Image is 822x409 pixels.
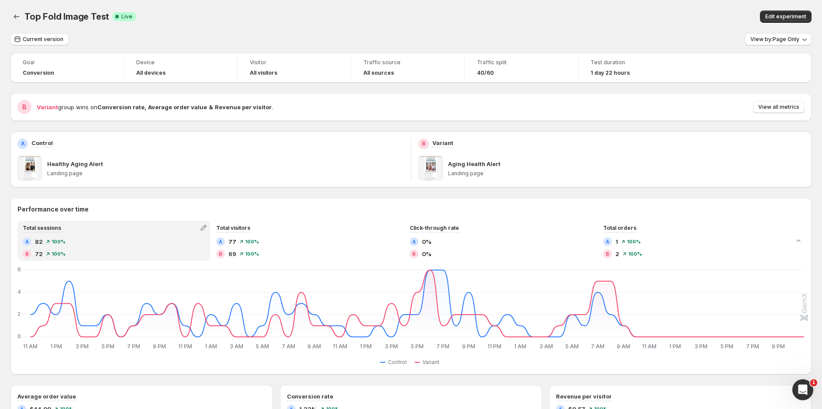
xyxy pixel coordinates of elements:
span: Top Fold Image Test [24,11,109,22]
span: 82 [35,237,43,246]
span: 100 % [627,239,641,244]
button: Control [380,357,410,367]
span: Total sessions [23,225,61,231]
img: Aging Health Alert [418,156,443,180]
h2: A [21,140,25,147]
button: Collapse chart [792,235,805,247]
text: 7 AM [591,343,604,350]
span: 100 % [245,251,259,256]
text: 1 PM [360,343,372,350]
text: 2 [17,311,21,317]
text: 7 PM [437,343,450,350]
h2: Performance over time [17,205,805,214]
text: 0 [17,333,21,340]
h4: All devices [136,69,166,76]
span: Total orders [603,225,636,231]
text: 7 AM [282,343,295,350]
span: 0% [422,237,432,246]
text: 11 AM [23,343,38,350]
h4: All sources [363,69,394,76]
button: Variant [414,357,443,367]
text: 11 AM [642,343,657,350]
button: View by:Page Only [745,33,812,45]
h3: Conversion rate [287,392,333,401]
text: 6 [17,266,21,273]
span: 0% [422,250,432,258]
p: Variant [432,139,453,147]
button: View all metrics [753,101,805,113]
iframe: Intercom live chat [792,379,813,400]
strong: Average order value [148,104,207,111]
text: 5 AM [565,343,579,350]
span: 100 % [628,251,642,256]
img: Healthy Aging Alert [17,156,42,180]
span: 69 [228,250,236,258]
h2: B [25,251,29,256]
text: 7 PM [746,343,759,350]
a: Traffic sourceAll sources [363,58,452,77]
span: 100 % [245,239,259,244]
text: 5 PM [101,343,114,350]
h2: A [219,239,222,244]
span: Conversion [23,69,54,76]
strong: & [209,104,213,111]
text: 9 AM [617,343,630,350]
span: Variant [37,104,58,111]
a: Traffic split40/60 [477,58,566,77]
text: 1 PM [50,343,62,350]
h3: Average order value [17,392,76,401]
h2: B [412,251,416,256]
a: Test duration1 day 22 hours [591,58,680,77]
text: 9 PM [463,343,476,350]
text: 5 PM [720,343,733,350]
span: group wins on . [37,104,273,111]
text: 3 AM [539,343,553,350]
a: DeviceAll devices [136,58,225,77]
span: Control [388,359,407,366]
h2: B [219,251,222,256]
a: VisitorAll visitors [250,58,338,77]
span: Goal [23,59,111,66]
text: 9 PM [153,343,166,350]
span: 1 [810,379,817,386]
text: 3 AM [230,343,244,350]
h2: B [606,251,609,256]
button: Back [10,10,23,23]
span: Live [121,13,132,20]
span: 40/60 [477,69,494,76]
text: 9 AM [307,343,321,350]
span: Current version [23,36,63,43]
span: Total visitors [216,225,250,231]
p: Landing page [448,170,805,177]
text: 3 PM [76,343,89,350]
button: Current version [10,33,69,45]
h2: A [25,239,29,244]
text: 11 PM [488,343,502,350]
h4: All visitors [250,69,277,76]
text: 1 PM [670,343,681,350]
span: 100 % [52,251,66,256]
text: 11 AM [333,343,347,350]
span: Variant [422,359,439,366]
text: 3 PM [385,343,398,350]
span: Click-through rate [410,225,459,231]
strong: Revenue per visitor [215,104,272,111]
span: 2 [615,250,619,258]
p: Aging Health Alert [448,159,501,168]
span: 77 [228,237,236,246]
p: Healthy Aging Alert [47,159,103,168]
text: 1 AM [515,343,527,350]
text: 11 PM [178,343,192,350]
span: Visitor [250,59,338,66]
text: 3 PM [694,343,708,350]
span: 1 day 22 hours [591,69,630,76]
span: View all metrics [758,104,799,111]
span: Edit experiment [765,13,806,20]
span: 100 % [52,239,66,244]
text: 5 PM [411,343,424,350]
a: GoalConversion [23,58,111,77]
text: 7 PM [127,343,140,350]
span: Device [136,59,225,66]
h2: A [606,239,609,244]
text: 4 [17,288,21,295]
